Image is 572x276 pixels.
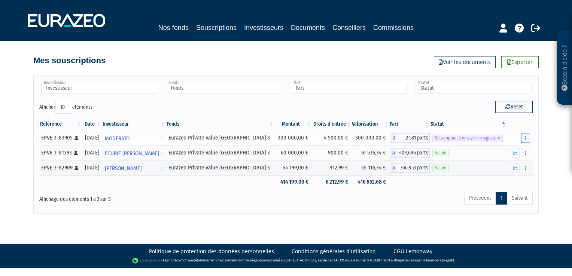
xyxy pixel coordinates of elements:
[560,34,569,101] p: Besoin d'aide ?
[39,101,92,114] label: Afficher éléments
[275,145,313,160] td: 60 000,00 €
[397,163,430,173] span: 366,953 parts
[85,164,99,172] div: [DATE]
[495,101,533,113] button: Reset
[292,248,376,255] a: Conditions générales d'utilisation
[74,151,78,155] i: [Français] Personne physique
[432,135,503,142] span: Souscription à envoyer en signature
[7,257,565,264] div: - Agent de (établissement de paiement dont le siège social est situé au [STREET_ADDRESS], agréé p...
[168,149,272,157] div: Eurazeo Private Value [GEOGRAPHIC_DATA] 3
[373,22,414,33] a: Commissions
[395,258,454,263] a: Registre des agents financiers (Regafi)
[352,131,390,145] td: 300 000,00 €
[102,118,166,131] th: Investisseur: activer pour trier la colonne par ordre croissant
[393,248,432,255] a: CGU Lemonway
[168,134,272,142] div: Eurazeo Private Value [GEOGRAPHIC_DATA] 3
[390,118,430,131] th: Part: activer pour trier la colonne par ordre croissant
[168,164,272,172] div: Eurazeo Private Value [GEOGRAPHIC_DATA] 3
[85,149,99,157] div: [DATE]
[390,148,397,158] span: A
[177,258,194,263] a: Lemonway
[132,257,161,264] img: logo-lemonway.png
[55,101,72,114] select: Afficheréléments
[33,56,106,65] h4: Mes souscriptions
[85,134,99,142] div: [DATE]
[390,163,397,173] span: A
[102,160,166,175] a: [PERSON_NAME]
[105,132,130,145] span: MODERATO
[39,118,82,131] th: Référence : activer pour trier la colonne par ordre croissant
[275,175,313,188] td: 414 199,00 €
[41,149,79,157] div: EPVE 3-81393
[352,160,390,175] td: 55 116,34 €
[352,118,390,131] th: Valorisation: activer pour trier la colonne par ordre croissant
[430,118,507,131] th: Statut : activer pour trier la colonne par ordre d&eacute;croissant
[312,118,352,131] th: Droits d'entrée: activer pour trier la colonne par ordre croissant
[496,192,507,205] a: 1
[434,56,496,68] a: Voir les documents
[244,22,283,33] a: Investisseurs
[28,14,105,27] img: 1732889491-logotype_eurazeo_blanc_rvb.png
[390,133,397,143] span: D
[160,162,163,175] i: Voir l'investisseur
[312,145,352,160] td: 900,00 €
[102,131,166,145] a: MODERATO
[166,118,274,131] th: Fonds: activer pour trier la colonne par ordre croissant
[501,56,539,68] a: Exporter
[291,22,325,33] a: Documents
[275,118,313,131] th: Montant: activer pour trier la colonne par ordre croissant
[312,160,352,175] td: 812,99 €
[397,133,430,143] span: 2 581 parts
[74,166,79,170] i: [Français] Personne physique
[390,163,430,173] div: A - Eurazeo Private Value Europe 3
[312,175,352,188] td: 6 212,99 €
[160,132,163,145] i: Voir l'investisseur
[39,191,238,203] div: Affichage des éléments 1 à 3 sur 3
[149,248,274,255] a: Politique de protection des données personnelles
[74,136,79,140] i: [Français] Personne physique
[432,150,449,157] span: Valide
[332,22,366,33] a: Conseillers
[352,145,390,160] td: 61 536,34 €
[41,164,79,172] div: EPVE 3-82909
[390,148,430,158] div: A - Eurazeo Private Value Europe 3
[275,160,313,175] td: 54 199,00 €
[160,147,163,160] i: Voir l'investisseur
[390,133,430,143] div: D - Eurazeo Private Value Europe 3
[82,118,102,131] th: Date: activer pour trier la colonne par ordre croissant
[275,131,313,145] td: 300 000,00 €
[105,147,159,160] span: ECURIE [PERSON_NAME]
[196,22,237,34] a: Souscriptions
[102,145,166,160] a: ECURIE [PERSON_NAME]
[105,162,142,175] span: [PERSON_NAME]
[41,134,79,142] div: EPVE 3-83905
[352,175,390,188] td: 416 652,68 €
[397,148,430,158] span: 409,696 parts
[432,165,449,172] span: Valide
[158,22,189,33] a: Nos fonds
[312,131,352,145] td: 4 500,00 €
